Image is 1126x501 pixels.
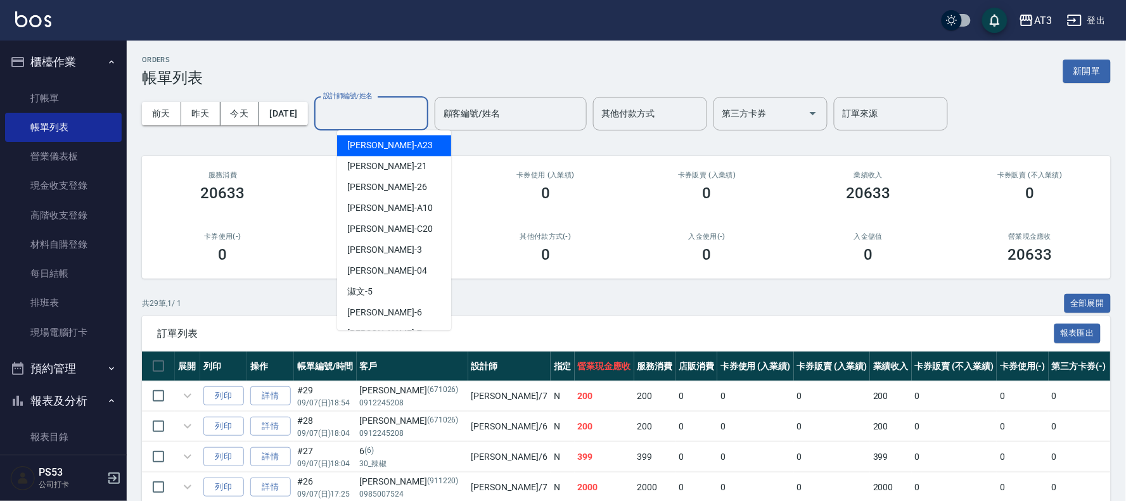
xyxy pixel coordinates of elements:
[10,466,35,491] img: Person
[641,232,772,241] h2: 入金使用(-)
[982,8,1008,33] button: save
[634,352,676,381] th: 服務消費
[250,478,291,497] a: 詳情
[912,412,997,441] td: 0
[480,171,611,179] h2: 卡券使用 (入業績)
[575,412,634,441] td: 200
[1034,13,1052,29] div: AT3
[294,442,357,472] td: #27
[347,202,433,215] span: [PERSON_NAME] -A10
[365,445,374,458] p: (6)
[551,381,575,411] td: N
[218,246,227,263] h3: 0
[5,171,122,200] a: 現金收支登錄
[319,232,450,241] h2: 第三方卡券(-)
[5,422,122,452] a: 報表目錄
[347,286,373,299] span: 淑文 -5
[1026,184,1035,202] h3: 0
[1049,352,1110,381] th: 第三方卡券(-)
[1049,381,1110,411] td: 0
[142,102,181,125] button: 前天
[360,397,465,409] p: 0912245208
[250,447,291,467] a: 詳情
[717,352,794,381] th: 卡券使用 (入業績)
[5,352,122,385] button: 預約管理
[360,445,465,458] div: 6
[221,102,260,125] button: 今天
[551,412,575,441] td: N
[5,318,122,347] a: 現場電腦打卡
[142,298,181,309] p: 共 29 筆, 1 / 1
[675,381,717,411] td: 0
[870,412,912,441] td: 200
[1063,60,1111,83] button: 新開單
[347,244,422,257] span: [PERSON_NAME] -3
[803,103,823,124] button: Open
[142,69,203,87] h3: 帳單列表
[964,232,1096,241] h2: 營業現金應收
[250,417,291,436] a: 詳情
[634,412,676,441] td: 200
[541,246,550,263] h3: 0
[203,478,244,497] button: 列印
[997,381,1049,411] td: 0
[157,327,1054,340] span: 訂單列表
[794,412,871,441] td: 0
[1008,246,1052,263] h3: 20633
[634,381,676,411] td: 200
[468,442,551,472] td: [PERSON_NAME] /6
[5,46,122,79] button: 櫃檯作業
[427,475,459,488] p: (911220)
[717,412,794,441] td: 0
[997,442,1049,472] td: 0
[717,381,794,411] td: 0
[297,428,354,439] p: 09/07 (日) 18:04
[294,412,357,441] td: #28
[480,232,611,241] h2: 其他付款方式(-)
[319,171,450,179] h2: 店販消費
[5,288,122,317] a: 排班表
[575,442,634,472] td: 399
[912,352,997,381] th: 卡券販賣 (不入業績)
[1054,327,1101,339] a: 報表匯出
[5,230,122,259] a: 材料自購登錄
[551,442,575,472] td: N
[142,56,203,64] h2: ORDERS
[794,352,871,381] th: 卡券販賣 (入業績)
[703,184,712,202] h3: 0
[347,307,422,320] span: [PERSON_NAME] -6
[468,352,551,381] th: 設計師
[575,352,634,381] th: 營業現金應收
[360,475,465,488] div: [PERSON_NAME]
[864,246,873,263] h3: 0
[347,181,427,194] span: [PERSON_NAME] -26
[250,386,291,406] a: 詳情
[1054,324,1101,343] button: 報表匯出
[703,246,712,263] h3: 0
[200,352,247,381] th: 列印
[427,414,459,428] p: (671026)
[360,414,465,428] div: [PERSON_NAME]
[357,352,468,381] th: 客戶
[870,442,912,472] td: 399
[1049,442,1110,472] td: 0
[347,223,433,236] span: [PERSON_NAME] -C20
[427,384,459,397] p: (671026)
[15,11,51,27] img: Logo
[5,142,122,171] a: 營業儀表板
[323,91,373,101] label: 設計師編號/姓名
[1049,412,1110,441] td: 0
[870,352,912,381] th: 業績收入
[847,184,891,202] h3: 20633
[5,384,122,417] button: 報表及分析
[1062,9,1111,32] button: 登出
[175,352,200,381] th: 展開
[870,381,912,411] td: 200
[203,447,244,467] button: 列印
[803,171,934,179] h2: 業績收入
[203,417,244,436] button: 列印
[347,327,422,341] span: [PERSON_NAME] -7
[157,171,288,179] h3: 服務消費
[675,352,717,381] th: 店販消費
[360,488,465,500] p: 0985007524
